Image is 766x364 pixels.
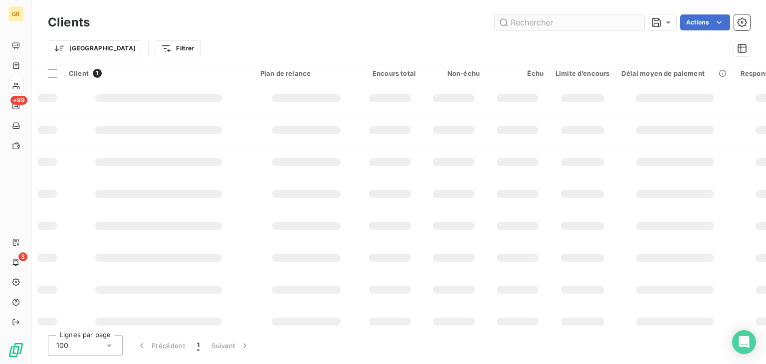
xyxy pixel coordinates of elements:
span: +99 [10,96,27,105]
span: 1 [197,341,199,351]
div: Plan de relance [260,69,352,77]
div: GR [8,6,24,22]
div: Open Intercom Messenger [732,330,756,354]
input: Rechercher [495,14,644,30]
div: Non-échu [428,69,480,77]
button: Filtrer [155,40,200,56]
div: Échu [492,69,544,77]
div: Encours total [364,69,416,77]
button: 1 [191,335,205,356]
span: 3 [18,252,27,261]
button: Précédent [131,335,191,356]
div: Limite d’encours [556,69,609,77]
button: Suivant [205,335,256,356]
span: 100 [56,341,68,351]
span: Client [69,69,89,77]
img: Logo LeanPay [8,342,24,358]
span: 1 [93,69,102,78]
div: Délai moyen de paiement [621,69,728,77]
button: Actions [680,14,730,30]
button: [GEOGRAPHIC_DATA] [48,40,142,56]
h3: Clients [48,13,90,31]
